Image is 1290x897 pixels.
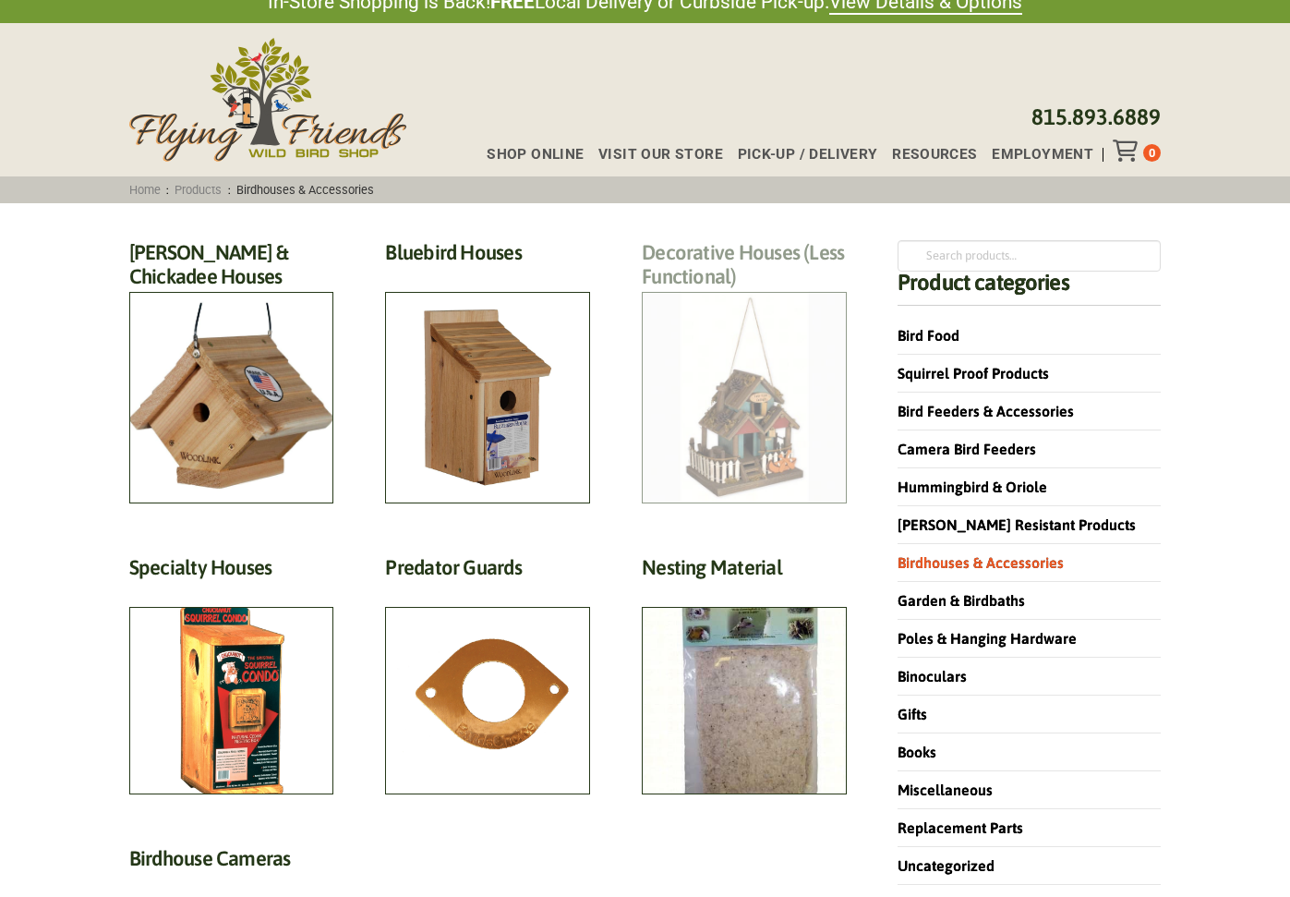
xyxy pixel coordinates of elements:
[898,782,993,798] a: Miscellaneous
[898,479,1047,495] a: Hummingbird & Oriole
[584,148,722,163] a: Visit Our Store
[231,183,380,197] span: Birdhouses & Accessories
[898,630,1077,647] a: Poles & Hanging Hardware
[385,240,590,503] a: Visit product category Bluebird Houses
[898,272,1161,306] h4: Product categories
[898,819,1023,836] a: Replacement Parts
[992,148,1093,163] span: Employment
[129,38,406,162] img: Flying Friends Wild Bird Shop Logo
[877,148,977,163] a: Resources
[1031,104,1161,129] a: 815.893.6889
[898,554,1064,571] a: Birdhouses & Accessories
[898,744,936,760] a: Books
[898,240,1161,272] input: Search products…
[129,846,334,880] h2: Birdhouse Cameras
[723,148,878,163] a: Pick-up / Delivery
[898,327,959,344] a: Bird Food
[487,148,584,163] span: Shop Online
[129,240,334,503] a: Visit product category Wren & Chickadee Houses
[642,555,847,794] a: Visit product category Nesting Material
[129,555,334,589] h2: Specialty Houses
[123,183,166,197] a: Home
[1113,139,1143,162] div: Toggle Off Canvas Content
[898,706,927,722] a: Gifts
[898,441,1036,457] a: Camera Bird Feeders
[642,555,847,589] h2: Nesting Material
[898,668,967,685] a: Binoculars
[598,148,723,163] span: Visit Our Store
[385,240,590,274] h2: Bluebird Houses
[898,516,1136,533] a: [PERSON_NAME] Resistant Products
[898,403,1074,419] a: Bird Feeders & Accessories
[385,555,590,589] h2: Predator Guards
[892,148,978,163] span: Resources
[129,240,334,299] h2: [PERSON_NAME] & Chickadee Houses
[1149,146,1155,160] span: 0
[898,592,1025,609] a: Garden & Birdbaths
[642,240,847,299] h2: Decorative Houses (Less Functional)
[169,183,228,197] a: Products
[642,240,847,503] a: Visit product category Decorative Houses (Less Functional)
[898,365,1049,382] a: Squirrel Proof Products
[738,148,878,163] span: Pick-up / Delivery
[977,148,1093,163] a: Employment
[129,555,334,794] a: Visit product category Specialty Houses
[385,555,590,794] a: Visit product category Predator Guards
[898,857,995,874] a: Uncategorized
[123,183,380,197] span: : :
[472,148,584,163] a: Shop Online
